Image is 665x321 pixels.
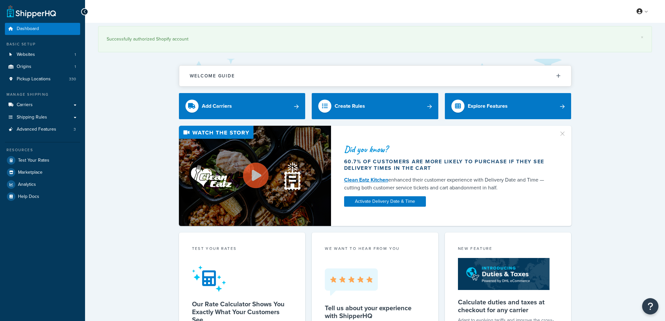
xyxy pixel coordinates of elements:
span: 1 [75,52,76,57]
a: Origins1 [5,61,80,73]
a: Analytics [5,179,80,190]
span: Test Your Rates [18,158,49,163]
a: Test Your Rates [5,154,80,166]
div: Did you know? [344,145,551,154]
a: × [641,35,643,40]
a: Websites1 [5,49,80,61]
div: Manage Shipping [5,92,80,97]
a: Create Rules [312,93,438,119]
a: Carriers [5,99,80,111]
a: Marketplace [5,167,80,178]
a: Explore Features [445,93,571,119]
a: Advanced Features3 [5,123,80,136]
span: Dashboard [17,26,39,32]
span: Advanced Features [17,127,56,132]
li: Websites [5,49,80,61]
button: Open Resource Center [642,298,658,314]
span: Pickup Locations [17,76,51,82]
div: 60.7% of customers are more likely to purchase if they see delivery times in the cart [344,158,551,171]
div: Create Rules [335,102,365,111]
li: Pickup Locations [5,73,80,85]
div: Resources [5,147,80,153]
li: Advanced Features [5,123,80,136]
div: Successfully authorized Shopify account [107,35,643,44]
li: Origins [5,61,80,73]
a: Clean Eatz Kitchen [344,176,388,184]
p: we want to hear from you [325,246,425,251]
h5: Tell us about your experience with ShipperHQ [325,304,425,320]
span: Analytics [18,182,36,187]
span: 1 [75,64,76,70]
img: Video thumbnail [179,126,331,226]
button: Welcome Guide [179,66,571,86]
span: Shipping Rules [17,115,47,120]
a: Dashboard [5,23,80,35]
a: Activate Delivery Date & Time [344,196,426,207]
a: Shipping Rules [5,111,80,123]
span: Carriers [17,102,33,108]
div: Explore Features [468,102,508,111]
h5: Calculate duties and taxes at checkout for any carrier [458,298,558,314]
span: 3 [74,127,76,132]
a: Help Docs [5,191,80,202]
span: Help Docs [18,194,39,200]
span: Websites [17,52,35,57]
div: Basic Setup [5,41,80,47]
div: Add Carriers [202,102,232,111]
span: Marketplace [18,170,43,175]
a: Pickup Locations330 [5,73,80,85]
h2: Welcome Guide [190,73,235,78]
div: New Feature [458,246,558,253]
div: enhanced their customer experience with Delivery Date and Time — cutting both customer service ti... [344,176,551,192]
a: Add Carriers [179,93,306,119]
span: Origins [17,64,31,70]
div: Test your rates [192,246,292,253]
span: 330 [69,76,76,82]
